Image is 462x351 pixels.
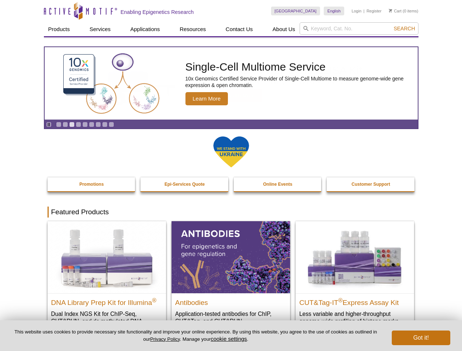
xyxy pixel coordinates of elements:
[296,221,414,332] a: CUT&Tag-IT® Express Assay Kit CUT&Tag-IT®Express Assay Kit Less variable and higher-throughput ge...
[126,22,164,36] a: Applications
[165,182,205,187] strong: Epi-Services Quote
[56,50,166,117] img: Single-Cell Multiome Service
[389,7,418,15] li: (0 items)
[95,122,101,127] a: Go to slide 7
[391,25,417,32] button: Search
[46,122,52,127] a: Toggle autoplay
[389,8,402,14] a: Cart
[76,122,81,127] a: Go to slide 4
[175,310,286,325] p: Application-tested antibodies for ChIP, CUT&Tag, and CUT&RUN.
[85,22,115,36] a: Services
[352,182,390,187] strong: Customer Support
[352,8,361,14] a: Login
[82,122,88,127] a: Go to slide 5
[44,22,74,36] a: Products
[300,22,418,35] input: Keyword, Cat. No.
[89,122,94,127] a: Go to slide 6
[69,122,75,127] a: Go to slide 3
[152,297,157,303] sup: ®
[234,177,322,191] a: Online Events
[299,295,410,306] h2: CUT&Tag-IT Express Assay Kit
[327,177,415,191] a: Customer Support
[175,22,210,36] a: Resources
[211,336,247,342] button: cookie settings
[389,9,392,12] img: Your Cart
[51,295,162,306] h2: DNA Library Prep Kit for Illumina
[213,136,249,168] img: We Stand With Ukraine
[175,295,286,306] h2: Antibodies
[338,297,343,303] sup: ®
[102,122,108,127] a: Go to slide 8
[172,221,290,332] a: All Antibodies Antibodies Application-tested antibodies for ChIP, CUT&Tag, and CUT&RUN.
[45,47,418,120] a: Single-Cell Multiome Service Single-Cell Multiome Service 10x Genomics Certified Service Provider...
[185,61,414,72] h2: Single-Cell Multiome Service
[367,8,382,14] a: Register
[394,26,415,31] span: Search
[263,182,292,187] strong: Online Events
[150,336,180,342] a: Privacy Policy
[140,177,229,191] a: Epi-Services Quote
[56,122,61,127] a: Go to slide 1
[109,122,114,127] a: Go to slide 9
[392,331,450,345] button: Got it!
[299,310,410,325] p: Less variable and higher-throughput genome-wide profiling of histone marks​.
[63,122,68,127] a: Go to slide 2
[12,329,380,343] p: This website uses cookies to provide necessary site functionality and improve your online experie...
[324,7,344,15] a: English
[79,182,104,187] strong: Promotions
[296,221,414,293] img: CUT&Tag-IT® Express Assay Kit
[121,9,194,15] h2: Enabling Epigenetics Research
[172,221,290,293] img: All Antibodies
[48,221,166,339] a: DNA Library Prep Kit for Illumina DNA Library Prep Kit for Illumina® Dual Index NGS Kit for ChIP-...
[221,22,257,36] a: Contact Us
[48,221,166,293] img: DNA Library Prep Kit for Illumina
[51,310,162,332] p: Dual Index NGS Kit for ChIP-Seq, CUT&RUN, and ds methylated DNA assays.
[185,75,414,88] p: 10x Genomics Certified Service Provider of Single-Cell Multiome to measure genome-wide gene expre...
[185,92,228,105] span: Learn More
[48,207,415,218] h2: Featured Products
[48,177,136,191] a: Promotions
[271,7,320,15] a: [GEOGRAPHIC_DATA]
[45,47,418,120] article: Single-Cell Multiome Service
[364,7,365,15] li: |
[268,22,300,36] a: About Us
